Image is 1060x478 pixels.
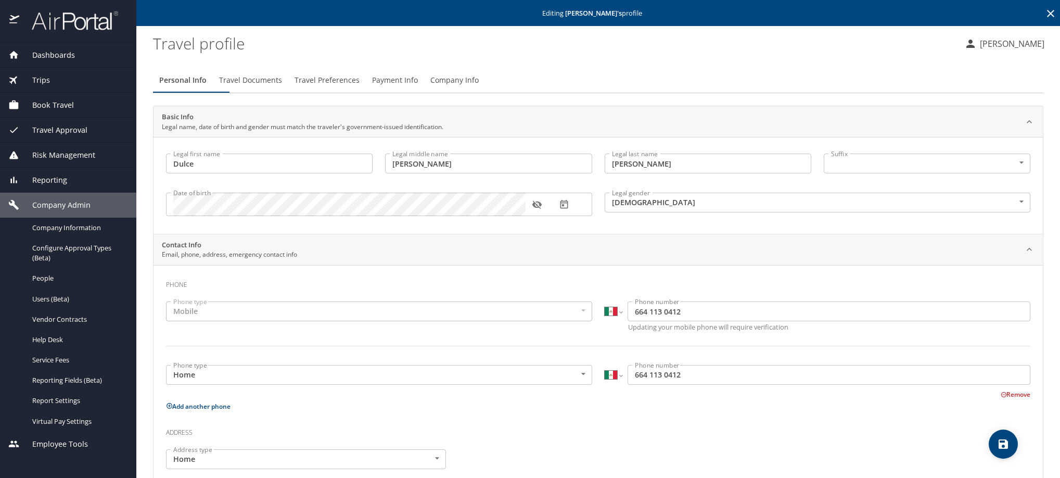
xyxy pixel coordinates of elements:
img: airportal-logo.png [20,10,118,31]
div: ​ [824,154,1030,173]
span: Configure Approval Types (Beta) [32,243,124,263]
span: Company Info [430,74,479,87]
span: Personal Info [159,74,207,87]
div: Profile [153,68,1043,93]
span: Company Admin [19,199,91,211]
span: Risk Management [19,149,95,161]
span: Virtual Pay Settings [32,417,124,426]
span: Book Travel [19,99,74,111]
h2: Contact Info [162,240,297,250]
button: save [989,430,1018,459]
span: Help Desk [32,335,124,345]
div: Home [166,365,592,385]
span: Service Fees [32,355,124,365]
p: Editing profile [139,10,1057,17]
span: Reporting [19,174,67,186]
button: Remove [1001,390,1030,399]
p: Updating your mobile phone will require verification [628,324,1031,331]
span: Travel Preferences [295,74,360,87]
span: Trips [19,74,50,86]
span: Employee Tools [19,438,88,450]
span: Vendor Contracts [32,315,124,324]
span: Dashboards [19,49,75,61]
div: Home [166,449,446,469]
span: Reporting Fields (Beta) [32,375,124,385]
button: [PERSON_NAME] [960,34,1049,53]
div: Basic InfoLegal name, date of birth and gender must match the traveler's government-issued identi... [154,137,1043,234]
p: Email, phone, address, emergency contact info [162,250,297,259]
span: Users (Beta) [32,294,124,304]
h1: Travel profile [153,27,956,59]
h3: Phone [166,273,1030,291]
span: Report Settings [32,396,124,406]
p: [PERSON_NAME] [977,37,1044,50]
span: People [32,273,124,283]
span: Travel Documents [219,74,282,87]
div: [DEMOGRAPHIC_DATA] [605,193,1031,212]
div: Mobile [166,301,592,321]
button: Add another phone [166,402,231,411]
div: Basic InfoLegal name, date of birth and gender must match the traveler's government-issued identi... [154,106,1043,137]
strong: [PERSON_NAME] 's [565,8,622,18]
span: Travel Approval [19,124,87,136]
span: Payment Info [372,74,418,87]
span: Company Information [32,223,124,233]
div: Contact InfoEmail, phone, address, emergency contact info [154,234,1043,266]
h2: Basic Info [162,112,443,122]
h3: Address [166,421,1030,439]
img: icon-airportal.png [9,10,20,31]
p: Legal name, date of birth and gender must match the traveler's government-issued identification. [162,122,443,132]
